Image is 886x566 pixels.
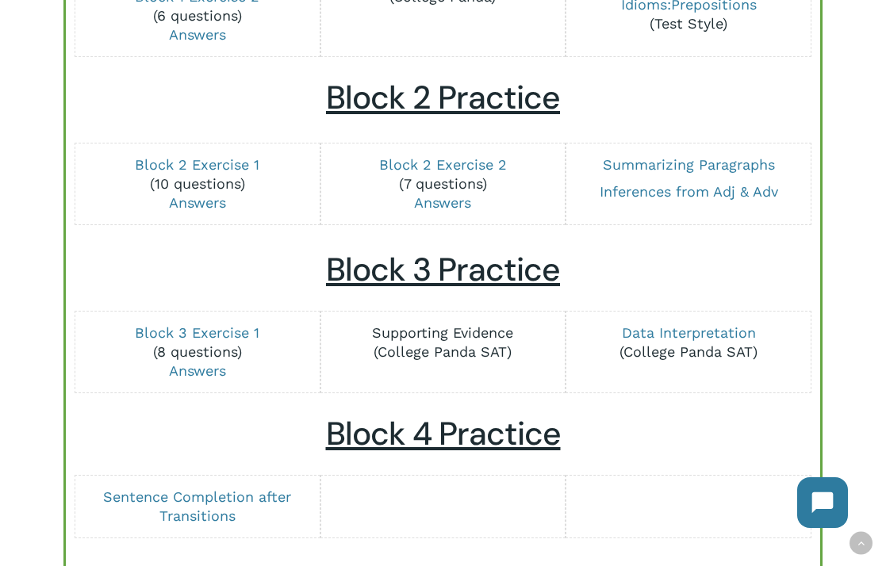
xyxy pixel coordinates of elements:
[326,77,560,119] u: Block 2 Practice
[326,249,560,291] u: Block 3 Practice
[328,155,558,212] p: (7 questions)
[103,488,291,524] a: Sentence Completion after Transitions
[603,156,775,173] a: Summarizing Paragraphs
[574,323,804,361] p: (College Panda SAT)
[135,156,259,173] a: Block 2 Exercise 1
[82,323,312,381] p: (8 questions)
[622,324,756,341] a: Data Interpretation
[169,362,226,379] a: Answers
[600,183,778,200] a: Inferences from Adj & Adv
[372,324,513,341] a: Supporting Evidence
[169,194,226,211] a: Answers
[169,26,226,43] a: Answers
[414,194,471,211] a: Answers
[326,413,561,455] u: Block 4 Practice
[135,324,259,341] a: Block 3 Exercise 1
[781,461,864,544] iframe: Chatbot
[82,155,312,212] p: (10 questions)
[379,156,507,173] a: Block 2 Exercise 2
[328,323,558,361] p: (College Panda SAT)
